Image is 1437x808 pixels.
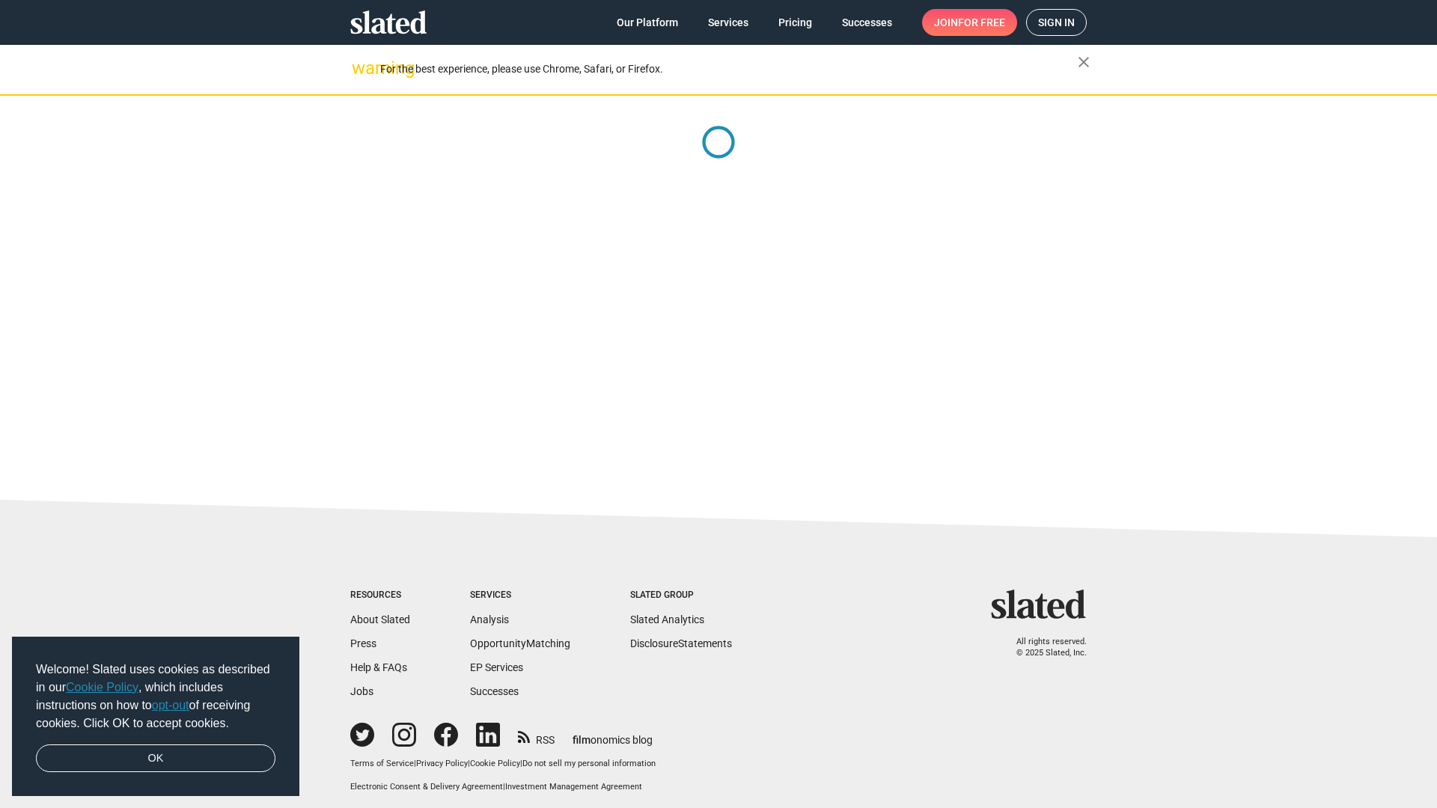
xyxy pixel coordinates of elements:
[470,590,570,602] div: Services
[470,759,520,768] a: Cookie Policy
[152,699,189,711] a: opt-out
[922,9,1017,36] a: Joinfor free
[380,59,1078,79] div: For the best experience, please use Chrome, Safari, or Firefox.
[778,9,812,36] span: Pricing
[350,637,376,649] a: Press
[350,685,373,697] a: Jobs
[1038,10,1075,35] span: Sign in
[1075,53,1093,71] mat-icon: close
[518,724,555,747] a: RSS
[708,9,748,36] span: Services
[414,759,416,768] span: |
[12,637,299,797] div: cookieconsent
[36,661,275,732] span: Welcome! Slated uses cookies as described in our , which includes instructions on how to of recei...
[350,759,414,768] a: Terms of Service
[1026,9,1087,36] a: Sign in
[352,59,370,77] mat-icon: warning
[573,721,653,747] a: filmonomics blog
[470,637,570,649] a: OpportunityMatching
[630,590,732,602] div: Slated Group
[350,782,503,792] a: Electronic Consent & Delivery Agreement
[1001,637,1087,658] p: All rights reserved. © 2025 Slated, Inc.
[605,9,690,36] a: Our Platform
[36,744,275,773] a: dismiss cookie message
[470,661,523,673] a: EP Services
[958,9,1005,36] span: for free
[470,613,509,625] a: Analysis
[766,9,824,36] a: Pricing
[842,9,892,36] span: Successes
[66,681,138,694] a: Cookie Policy
[696,9,760,36] a: Services
[573,734,591,746] span: film
[522,759,656,770] button: Do not sell my personal information
[350,613,410,625] a: About Slated
[830,9,904,36] a: Successes
[470,685,519,697] a: Successes
[350,661,407,673] a: Help & FAQs
[468,759,470,768] span: |
[505,782,642,792] a: Investment Management Agreement
[350,590,410,602] div: Resources
[416,759,468,768] a: Privacy Policy
[630,613,704,625] a: Slated Analytics
[617,9,678,36] span: Our Platform
[503,782,505,792] span: |
[630,637,732,649] a: DisclosureStatements
[934,9,1005,36] span: Join
[520,759,522,768] span: |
